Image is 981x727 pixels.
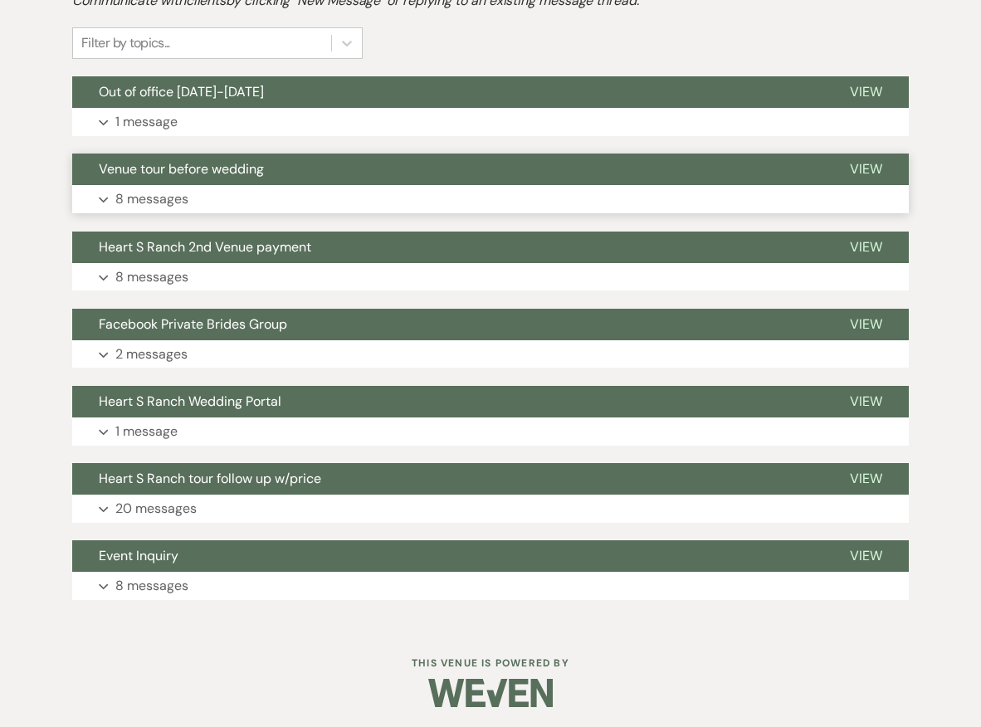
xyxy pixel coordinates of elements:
button: 20 messages [72,495,909,523]
span: View [850,238,882,256]
span: Event Inquiry [99,547,178,564]
span: Heart S Ranch Wedding Portal [99,393,281,410]
img: Weven Logo [428,664,553,722]
span: Facebook Private Brides Group [99,315,287,333]
span: View [850,547,882,564]
button: View [823,232,909,263]
button: 2 messages [72,340,909,368]
button: View [823,463,909,495]
p: 20 messages [115,498,197,520]
button: View [823,309,909,340]
p: 2 messages [115,344,188,365]
span: View [850,315,882,333]
button: 8 messages [72,572,909,600]
button: Heart S Ranch Wedding Portal [72,386,823,417]
button: Event Inquiry [72,540,823,572]
button: Out of office [DATE]-[DATE] [72,76,823,108]
button: View [823,76,909,108]
p: 8 messages [115,575,188,597]
button: Heart S Ranch 2nd Venue payment [72,232,823,263]
span: Heart S Ranch 2nd Venue payment [99,238,311,256]
button: 8 messages [72,263,909,291]
span: Venue tour before wedding [99,160,264,178]
button: Heart S Ranch tour follow up w/price [72,463,823,495]
p: 8 messages [115,266,188,288]
p: 8 messages [115,188,188,210]
span: View [850,160,882,178]
button: View [823,154,909,185]
div: Filter by topics... [81,33,170,53]
button: Venue tour before wedding [72,154,823,185]
button: 1 message [72,417,909,446]
span: Out of office [DATE]-[DATE] [99,83,264,100]
span: View [850,83,882,100]
span: View [850,470,882,487]
button: View [823,540,909,572]
span: Heart S Ranch tour follow up w/price [99,470,321,487]
span: View [850,393,882,410]
button: 1 message [72,108,909,136]
button: Facebook Private Brides Group [72,309,823,340]
p: 1 message [115,111,178,133]
p: 1 message [115,421,178,442]
button: View [823,386,909,417]
button: 8 messages [72,185,909,213]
